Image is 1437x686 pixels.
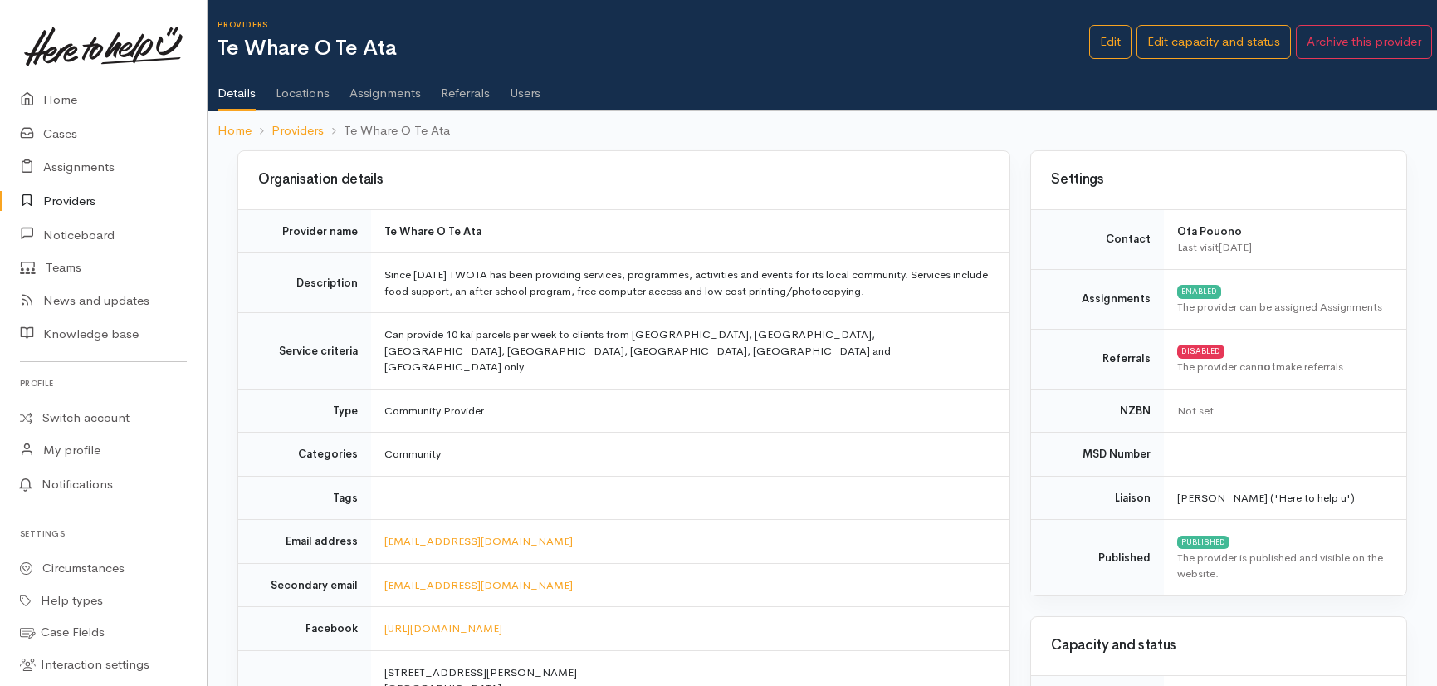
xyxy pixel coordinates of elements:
[20,372,187,394] h6: Profile
[1177,550,1386,582] div: The provider is published and visible on the website.
[258,172,990,188] h3: Organisation details
[384,534,573,548] a: [EMAIL_ADDRESS][DOMAIN_NAME]
[384,578,573,592] a: [EMAIL_ADDRESS][DOMAIN_NAME]
[1177,239,1386,256] div: Last visit
[1177,285,1221,298] div: ENABLED
[1089,25,1132,59] a: Edit
[276,64,330,110] a: Locations
[1177,403,1386,419] div: Not set
[1164,476,1406,520] td: [PERSON_NAME] ('Here to help u')
[1177,536,1229,549] div: PUBLISHED
[441,64,490,110] a: Referrals
[238,520,371,564] td: Email address
[238,209,371,253] td: Provider name
[1177,359,1386,375] div: The provider can make referrals
[238,313,371,390] td: Service criteria
[1257,360,1276,374] b: not
[238,253,371,313] td: Description
[1031,476,1164,520] td: Liaison
[20,522,187,545] h6: Settings
[238,476,371,520] td: Tags
[349,64,421,110] a: Assignments
[371,313,1009,390] td: Can provide 10 kai parcels per week to clients from [GEOGRAPHIC_DATA], [GEOGRAPHIC_DATA], [GEOGRA...
[238,433,371,477] td: Categories
[1031,389,1164,433] td: NZBN
[1031,520,1164,595] td: Published
[218,20,1089,29] h6: Providers
[1136,25,1291,59] a: Edit capacity and status
[384,224,481,238] b: Te Whare O Te Ata
[371,433,1009,477] td: Community
[1031,329,1164,389] td: Referrals
[1296,25,1432,59] button: Archive this provider
[510,64,540,110] a: Users
[1031,433,1164,477] td: MSD Number
[371,253,1009,313] td: Since [DATE] TWOTA has been providing services, programmes, activities and events for its local c...
[238,607,371,651] td: Facebook
[1031,209,1164,269] td: Contact
[384,621,502,635] a: [URL][DOMAIN_NAME]
[1031,269,1164,329] td: Assignments
[1219,240,1252,254] time: [DATE]
[218,121,252,140] a: Home
[218,64,256,112] a: Details
[1177,345,1224,358] div: DISABLED
[1051,172,1386,188] h3: Settings
[1177,224,1242,238] b: Ofa Pouono
[238,563,371,607] td: Secondary email
[1177,299,1386,316] div: The provider can be assigned Assignments
[324,121,450,140] li: Te Whare O Te Ata
[238,389,371,433] td: Type
[371,389,1009,433] td: Community Provider
[218,37,1089,61] h1: Te Whare O Te Ata
[1051,638,1386,654] h3: Capacity and status
[271,121,324,140] a: Providers
[208,111,1437,150] nav: breadcrumb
